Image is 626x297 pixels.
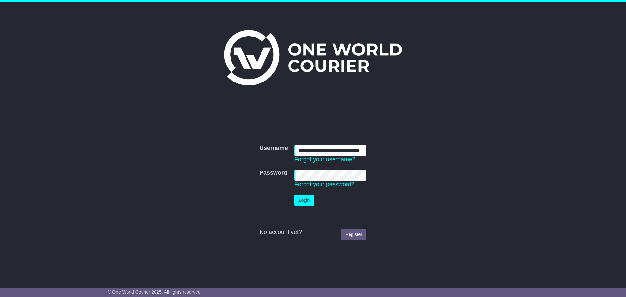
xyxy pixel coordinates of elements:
[294,156,355,163] a: Forgot your username?
[260,145,288,152] label: Username
[294,181,354,187] a: Forgot your password?
[108,290,202,295] span: © One World Courier 2025. All rights reserved.
[294,195,314,206] button: Login
[224,30,402,85] img: One World
[341,229,366,240] a: Register
[260,229,366,236] div: No account yet?
[260,170,287,177] label: Password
